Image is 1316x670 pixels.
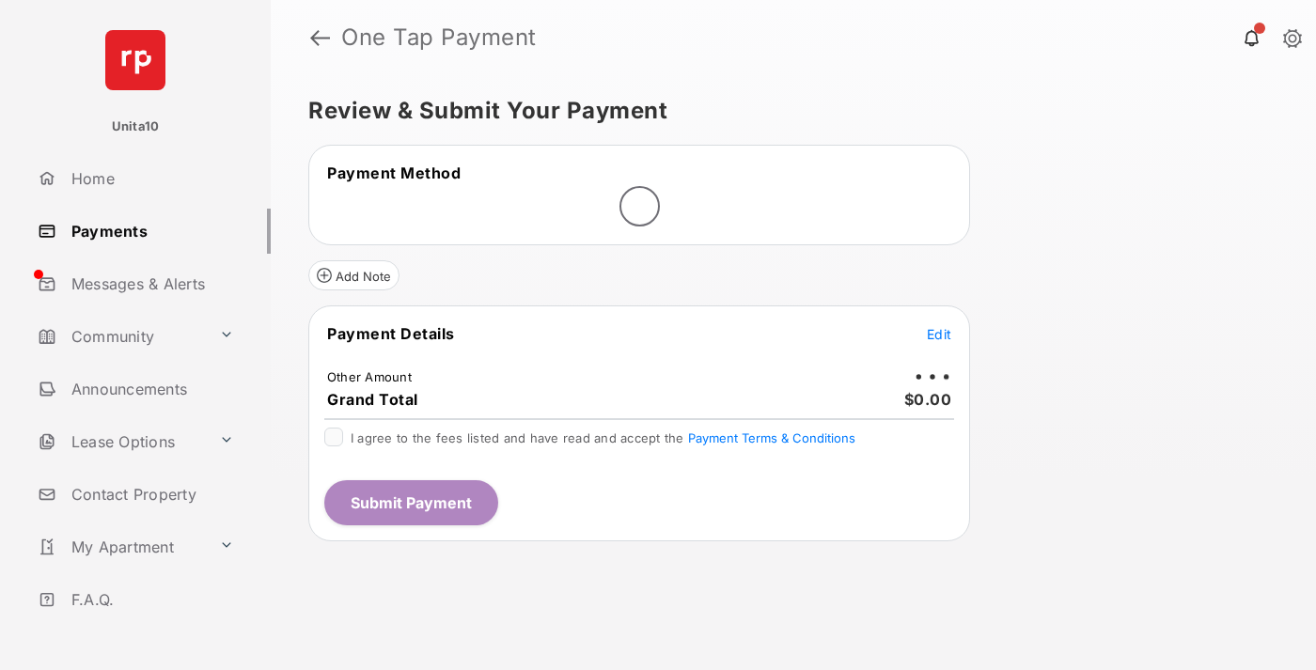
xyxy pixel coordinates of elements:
[327,324,455,343] span: Payment Details
[341,26,537,49] strong: One Tap Payment
[30,156,271,201] a: Home
[327,390,418,409] span: Grand Total
[30,472,271,517] a: Contact Property
[30,209,271,254] a: Payments
[30,577,271,622] a: F.A.Q.
[927,324,951,343] button: Edit
[904,390,952,409] span: $0.00
[105,30,165,90] img: svg+xml;base64,PHN2ZyB4bWxucz0iaHR0cDovL3d3dy53My5vcmcvMjAwMC9zdmciIHdpZHRoPSI2NCIgaGVpZ2h0PSI2NC...
[308,260,399,290] button: Add Note
[30,524,211,569] a: My Apartment
[327,164,461,182] span: Payment Method
[112,117,160,136] p: Unita10
[688,430,855,445] button: I agree to the fees listed and have read and accept the
[324,480,498,525] button: Submit Payment
[30,314,211,359] a: Community
[326,368,413,385] td: Other Amount
[927,326,951,342] span: Edit
[30,261,271,306] a: Messages & Alerts
[30,366,271,412] a: Announcements
[30,419,211,464] a: Lease Options
[308,100,1263,122] h5: Review & Submit Your Payment
[351,430,855,445] span: I agree to the fees listed and have read and accept the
